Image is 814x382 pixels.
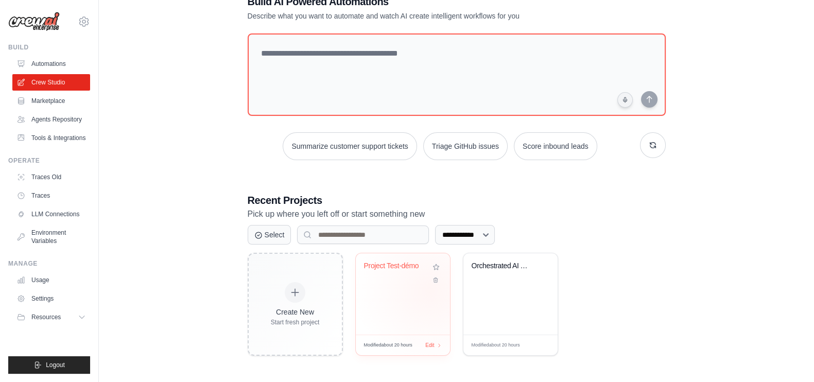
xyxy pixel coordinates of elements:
[8,356,90,374] button: Logout
[514,132,597,160] button: Score inbound leads
[364,342,412,349] span: Modified about 20 hours
[248,207,666,221] p: Pick up where you left off or start something new
[12,169,90,185] a: Traces Old
[12,309,90,325] button: Resources
[8,43,90,51] div: Build
[8,12,60,31] img: Logo
[364,262,426,271] div: Project Test-démo
[472,262,534,271] div: Orchestrated AI Automation Development Pipeline
[248,225,291,245] button: Select
[423,132,508,160] button: Triage GitHub issues
[12,111,90,128] a: Agents Repository
[283,132,417,160] button: Summarize customer support tickets
[8,157,90,165] div: Operate
[472,342,520,349] span: Modified about 20 hours
[248,193,666,207] h3: Recent Projects
[12,93,90,109] a: Marketplace
[430,262,442,273] button: Add to favorites
[31,313,61,321] span: Resources
[12,272,90,288] a: Usage
[533,341,542,349] span: Edit
[763,333,814,382] div: Widget de chat
[12,130,90,146] a: Tools & Integrations
[271,318,320,326] div: Start fresh project
[617,92,633,108] button: Click to speak your automation idea
[12,74,90,91] a: Crew Studio
[12,206,90,222] a: LLM Connections
[430,275,442,285] button: Delete project
[640,132,666,158] button: Get new suggestions
[46,361,65,369] span: Logout
[12,290,90,307] a: Settings
[12,56,90,72] a: Automations
[12,224,90,249] a: Environment Variables
[763,333,814,382] iframe: Chat Widget
[248,11,594,21] p: Describe what you want to automate and watch AI create intelligent workflows for you
[12,187,90,204] a: Traces
[425,341,434,349] span: Edit
[8,259,90,268] div: Manage
[271,307,320,317] div: Create New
